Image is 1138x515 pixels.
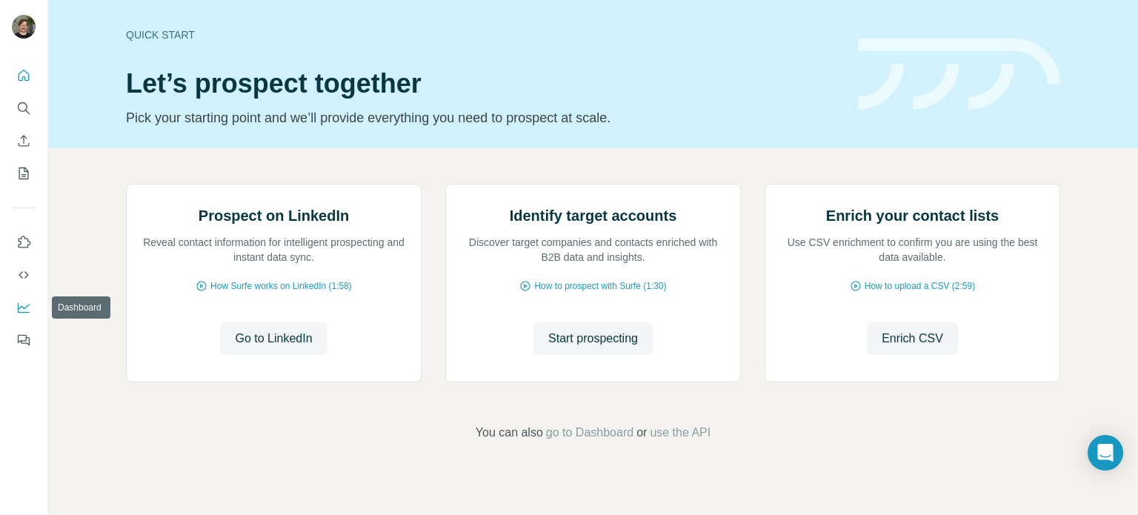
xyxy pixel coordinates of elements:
[126,107,840,128] p: Pick your starting point and we’ll provide everything you need to prospect at scale.
[12,95,36,122] button: Search
[548,330,638,348] span: Start prospecting
[858,39,1060,110] img: banner
[12,327,36,353] button: Feedback
[533,322,653,355] button: Start prospecting
[461,235,725,265] p: Discover target companies and contacts enriched with B2B data and insights.
[650,424,711,442] button: use the API
[780,235,1045,265] p: Use CSV enrichment to confirm you are using the best data available.
[867,322,958,355] button: Enrich CSV
[126,27,840,42] div: Quick start
[220,322,327,355] button: Go to LinkedIn
[12,15,36,39] img: Avatar
[126,69,840,99] h1: Let’s prospect together
[534,279,666,293] span: How to prospect with Surfe (1:30)
[1088,435,1123,471] div: Open Intercom Messenger
[12,262,36,288] button: Use Surfe API
[476,424,543,442] span: You can also
[142,235,406,265] p: Reveal contact information for intelligent prospecting and instant data sync.
[12,294,36,321] button: Dashboard
[12,62,36,89] button: Quick start
[12,127,36,154] button: Enrich CSV
[235,330,312,348] span: Go to LinkedIn
[12,229,36,256] button: Use Surfe on LinkedIn
[546,424,633,442] button: go to Dashboard
[510,205,677,226] h2: Identify target accounts
[826,205,999,226] h2: Enrich your contact lists
[12,160,36,187] button: My lists
[199,205,349,226] h2: Prospect on LinkedIn
[636,424,647,442] span: or
[882,330,943,348] span: Enrich CSV
[865,279,975,293] span: How to upload a CSV (2:59)
[210,279,352,293] span: How Surfe works on LinkedIn (1:58)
